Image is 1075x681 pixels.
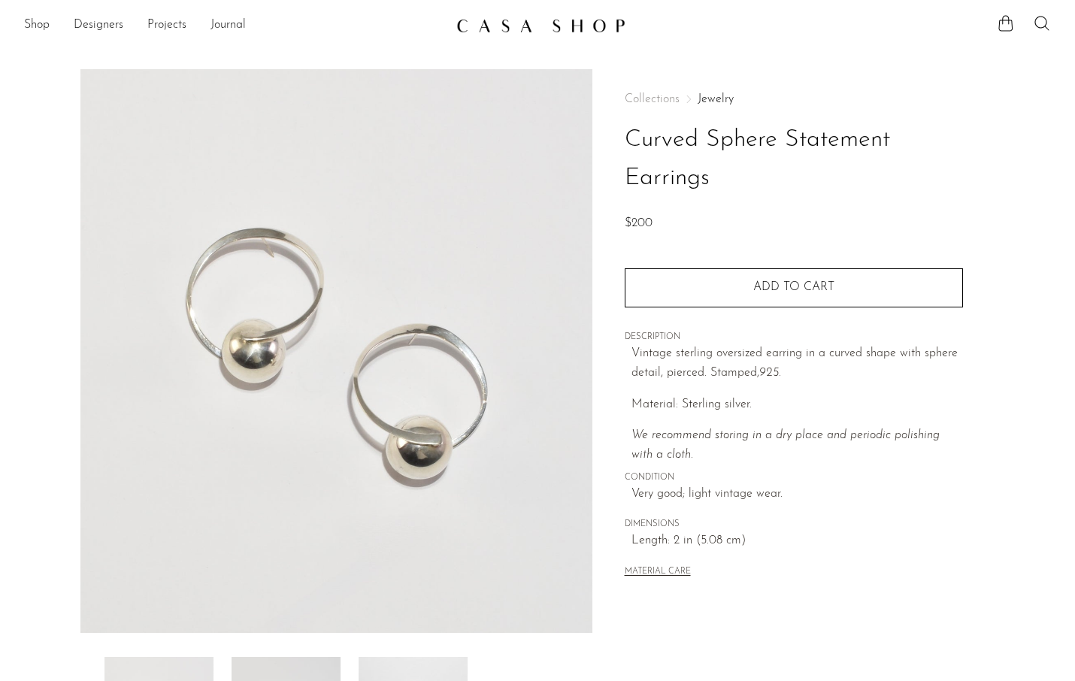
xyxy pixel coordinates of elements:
p: Vintage sterling oversized earring in a curved shape with sphere detail, pierced. Stamped, [631,344,963,383]
h1: Curved Sphere Statement Earrings [625,121,963,198]
img: Curved Sphere Statement Earrings [80,69,592,633]
span: Add to cart [753,281,834,293]
a: Projects [147,16,186,35]
span: Very good; light vintage wear. [631,485,963,504]
i: We recommend storing in a dry place and periodic polishing with a cloth. [631,429,940,461]
a: Designers [74,16,123,35]
p: Material: Sterling silver. [631,395,963,415]
span: DESCRIPTION [625,331,963,344]
span: Collections [625,93,680,105]
button: Add to cart [625,268,963,307]
a: Shop [24,16,50,35]
span: Length: 2 in (5.08 cm) [631,531,963,551]
nav: Desktop navigation [24,13,444,38]
em: 925. [759,367,781,379]
span: $200 [625,217,653,229]
span: CONDITION [625,471,963,485]
span: DIMENSIONS [625,518,963,531]
button: MATERIAL CARE [625,567,691,578]
nav: Breadcrumbs [625,93,963,105]
ul: NEW HEADER MENU [24,13,444,38]
a: Journal [210,16,246,35]
a: Jewelry [698,93,734,105]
